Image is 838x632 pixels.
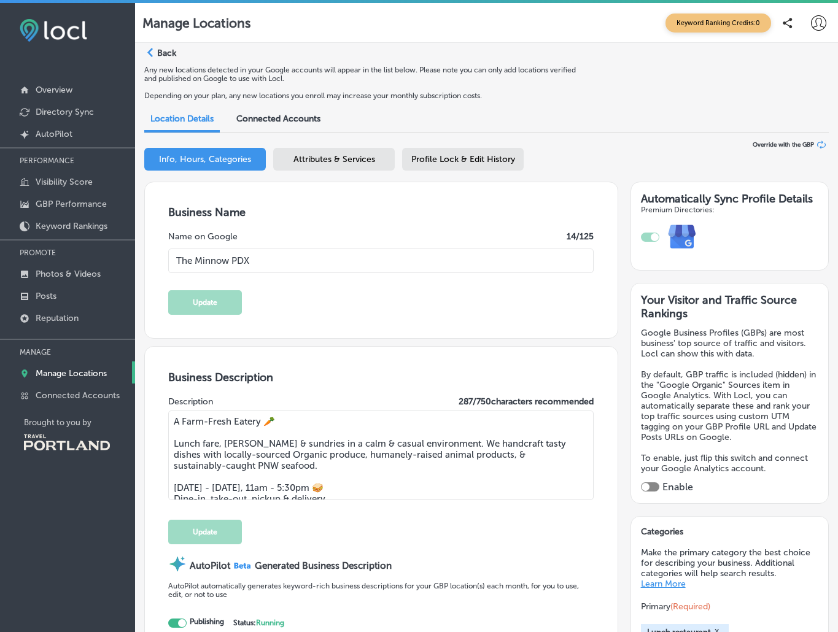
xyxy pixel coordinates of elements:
[641,579,686,589] a: Learn More
[641,601,710,612] span: Primary
[662,481,693,493] label: Enable
[641,547,818,589] p: Make the primary category the best choice for describing your business. Additional categories wil...
[168,396,213,407] label: Description
[36,269,101,279] p: Photos & Videos
[36,368,107,379] p: Manage Locations
[168,249,594,273] input: Enter Location Name
[36,129,72,139] p: AutoPilot
[150,114,214,124] span: Location Details
[753,141,814,148] span: Override with the GBP
[190,560,392,571] strong: AutoPilot Generated Business Description
[459,396,594,407] label: 287 / 750 characters recommended
[665,13,771,33] span: Keyword Ranking Credits: 0
[411,154,515,164] span: Profile Lock & Edit History
[144,66,589,83] p: Any new locations detected in your Google accounts will appear in the list below. Please note you...
[168,520,242,544] button: Update
[567,231,594,242] label: 14 /125
[641,293,818,320] h3: Your Visitor and Traffic Source Rankings
[24,434,110,450] img: Travel Portland
[142,15,250,31] p: Manage Locations
[36,291,56,301] p: Posts
[36,85,72,95] p: Overview
[641,369,818,442] p: By default, GBP traffic is included (hidden) in the "Google Organic" Sources item in Google Analy...
[159,154,251,164] span: Info, Hours, Categories
[168,290,242,315] button: Update
[641,192,818,206] h3: Automatically Sync Profile Details
[670,601,710,612] span: (Required)
[233,619,284,627] strong: Status:
[641,206,818,214] h4: Premium Directories:
[236,114,320,124] span: Connected Accounts
[36,199,107,209] p: GBP Performance
[168,371,594,384] h3: Business Description
[36,390,120,401] p: Connected Accounts
[24,418,135,427] p: Brought to you by
[168,231,238,242] label: Name on Google
[36,221,107,231] p: Keyword Rankings
[36,313,79,323] p: Reputation
[36,107,94,117] p: Directory Sync
[20,19,87,42] img: fda3e92497d09a02dc62c9cd864e3231.png
[168,582,594,599] p: AutoPilot automatically generates keyword-rich business descriptions for your GBP location(s) eac...
[256,619,284,627] span: Running
[190,617,224,626] strong: Publishing
[641,526,818,541] h3: Categories
[168,206,594,219] h3: Business Name
[659,214,705,260] img: e7ababfa220611ac49bdb491a11684a6.png
[641,453,818,474] p: To enable, just flip this switch and connect your Google Analytics account.
[293,154,375,164] span: Attributes & Services
[144,91,589,100] p: Depending on your plan, any new locations you enroll may increase your monthly subscription costs.
[168,555,187,573] img: autopilot-icon
[157,48,176,58] p: Back
[641,328,818,359] p: Google Business Profiles (GBPs) are most business' top source of traffic and visitors. Locl can s...
[36,177,93,187] p: Visibility Score
[230,560,255,571] img: Beta
[168,410,594,500] textarea: A Farm-Fresh Eatery 🥕 Lunch fare, [PERSON_NAME] & sundries in a calm & casual environment. We han...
